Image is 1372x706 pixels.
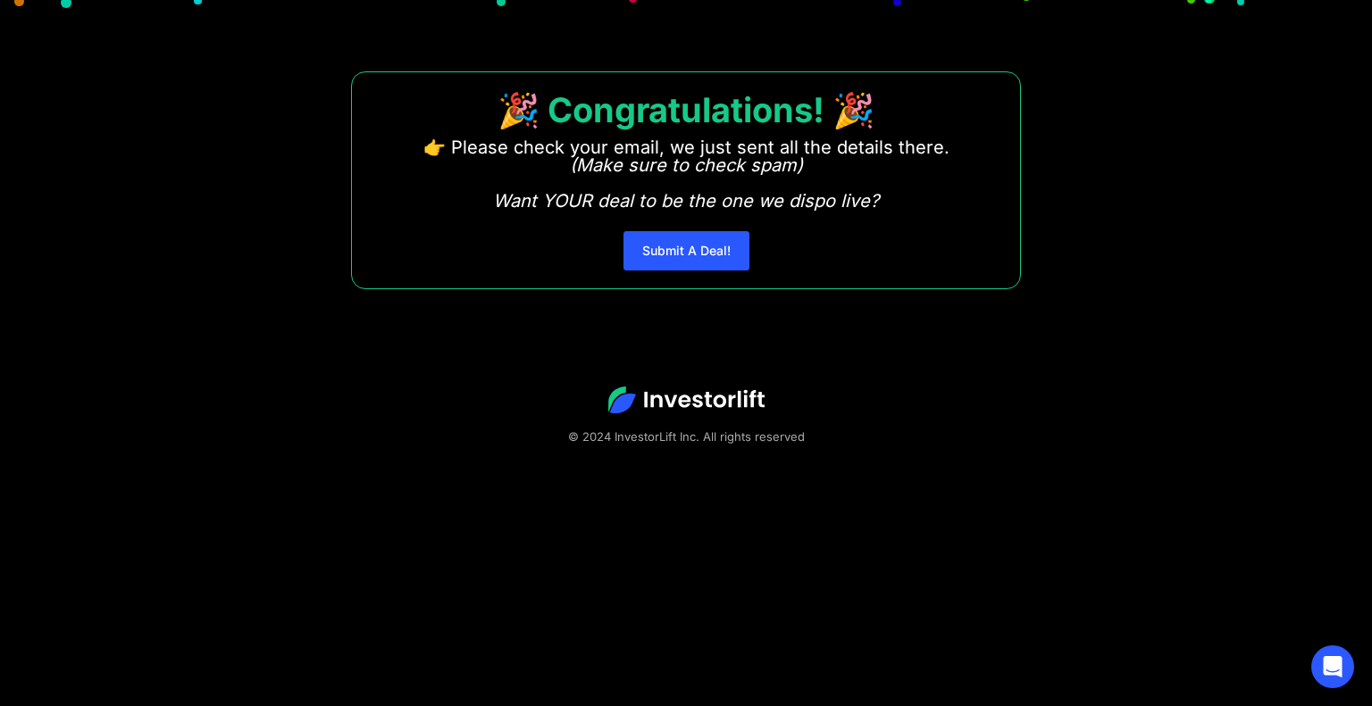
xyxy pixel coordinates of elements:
[1311,645,1354,688] div: Open Intercom Messenger
[493,154,879,212] em: (Make sure to check spam) Want YOUR deal to be the one we dispo live?
[623,231,749,270] a: Submit A Deal!
[423,138,950,210] p: 👉 Please check your email, we just sent all the details there. ‍
[498,89,874,130] strong: 🎉 Congratulations! 🎉
[63,428,1309,445] div: © 2024 InvestorLift Inc. All rights reserved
